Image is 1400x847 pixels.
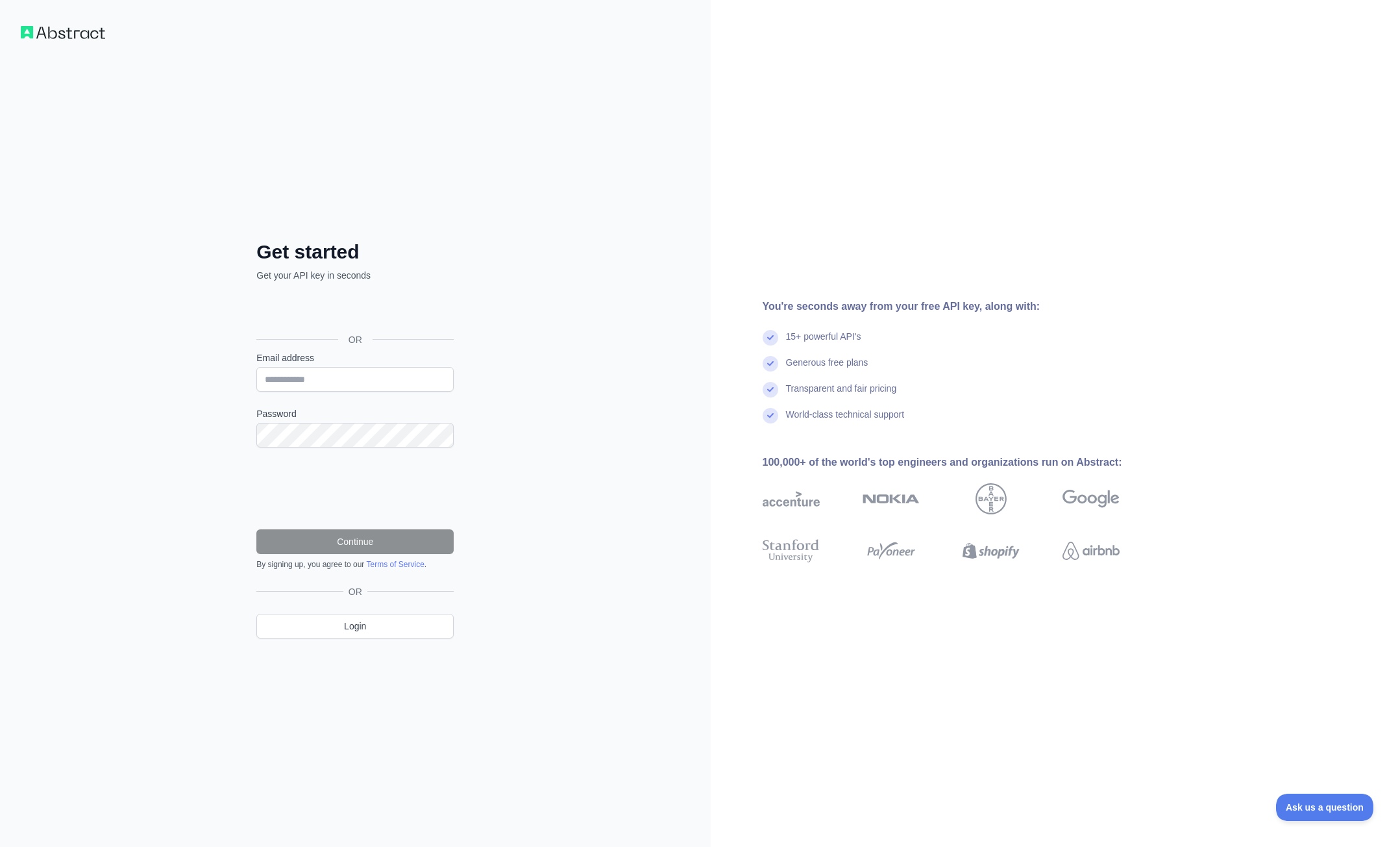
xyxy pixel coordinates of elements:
img: check mark [763,356,778,372]
p: Get your API key in seconds [256,269,454,282]
div: World-class technical support [786,408,905,434]
iframe: reCAPTCHA [256,463,454,514]
button: Continue [256,529,454,554]
div: Generous free plans [786,356,868,382]
span: OR [338,333,373,346]
img: check mark [763,408,778,423]
div: You're seconds away from your free API key, along with: [763,299,1161,314]
span: OR [343,585,367,598]
img: shopify [963,537,1020,565]
img: stanford university [763,537,820,565]
label: Email address [256,351,454,364]
img: bayer [976,483,1007,514]
div: By signing up, you agree to our . [256,559,454,570]
h2: Get started [256,240,454,264]
img: google [1062,483,1120,514]
iframe: Toggle Customer Support [1276,794,1374,821]
img: accenture [763,483,820,514]
a: Login [256,614,454,638]
a: Terms of Service [366,560,424,569]
img: airbnb [1062,537,1120,565]
label: Password [256,407,454,420]
img: check mark [763,382,778,398]
img: nokia [863,483,920,514]
iframe: Κουμπί "Σύνδεση μέσω Google" [250,296,458,325]
img: Workflow [21,26,105,39]
div: 100,000+ of the world's top engineers and organizations run on Abstract: [763,455,1161,470]
div: Transparent and fair pricing [786,382,897,408]
img: check mark [763,330,778,346]
img: payoneer [863,537,920,565]
div: 15+ powerful API's [786,330,861,356]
